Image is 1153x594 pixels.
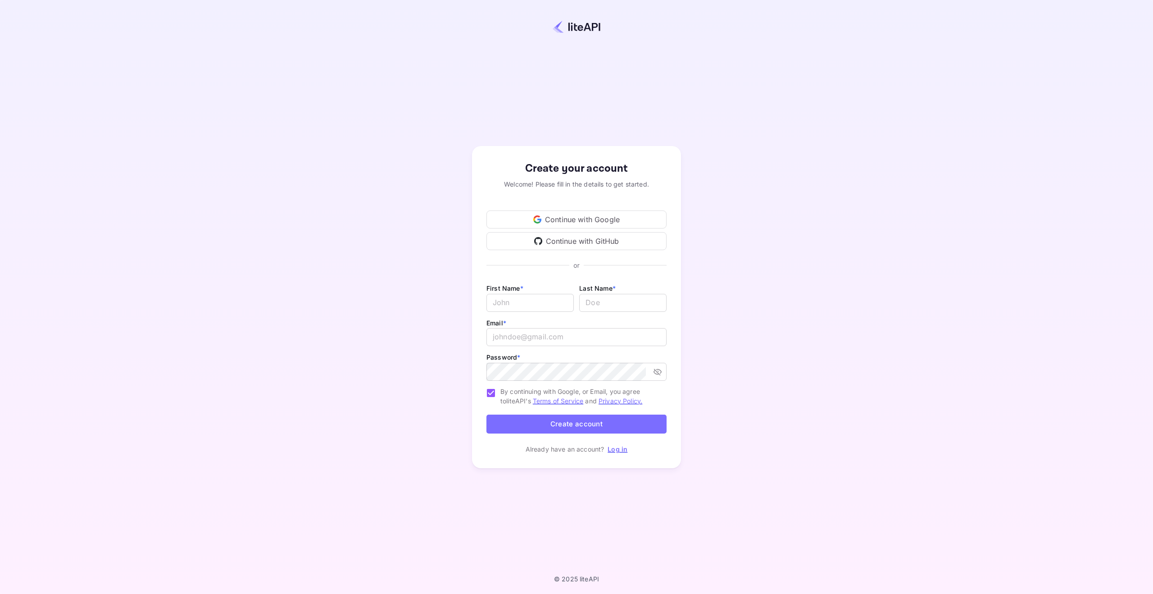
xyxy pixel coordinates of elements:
[486,415,667,434] button: Create account
[599,397,642,405] a: Privacy Policy.
[500,387,659,406] span: By continuing with Google, or Email, you agree to liteAPI's and
[486,210,667,228] div: Continue with Google
[486,160,667,177] div: Create your account
[526,444,604,454] p: Already have an account?
[608,445,627,453] a: Log in
[486,353,520,361] label: Password
[533,397,583,405] a: Terms of Service
[486,294,574,312] input: John
[486,284,523,292] label: First Name
[486,179,667,189] div: Welcome! Please fill in the details to get started.
[579,284,616,292] label: Last Name
[486,319,506,327] label: Email
[486,232,667,250] div: Continue with GitHub
[579,294,667,312] input: Doe
[554,575,599,583] p: © 2025 liteAPI
[486,328,667,346] input: johndoe@gmail.com
[553,20,600,33] img: liteapi
[649,364,666,380] button: toggle password visibility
